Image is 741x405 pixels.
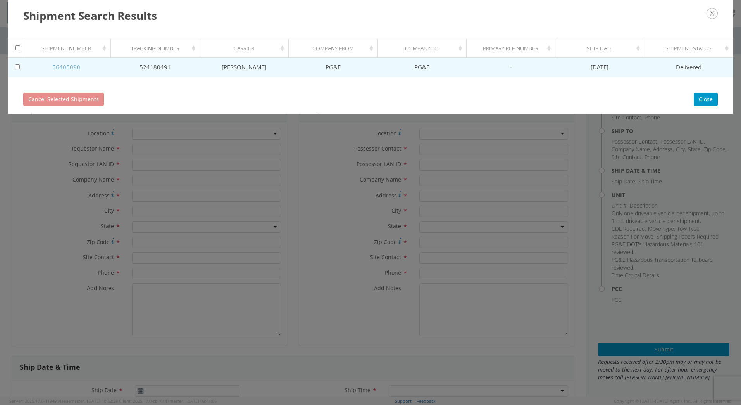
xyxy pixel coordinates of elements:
[289,58,377,77] td: PG&E
[296,45,375,52] div: Company From
[591,63,608,71] span: [DATE]
[52,63,80,71] a: 56405090
[200,58,288,77] td: [PERSON_NAME]
[111,58,200,77] td: 524180491
[118,45,197,52] div: Tracking Number
[473,45,553,52] div: Primary Ref Number
[23,8,718,23] h3: Shipment Search Results
[676,63,701,71] span: Delivered
[28,95,99,103] span: Cancel Selected Shipments
[694,93,718,106] button: Close
[29,45,109,52] div: Shipment Number
[207,45,286,52] div: Carrier
[377,58,466,77] td: PG&E
[651,45,731,52] div: Shipment Status
[562,45,642,52] div: Ship Date
[466,58,555,77] td: -
[384,45,464,52] div: Company To
[23,93,104,106] button: Cancel Selected Shipments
